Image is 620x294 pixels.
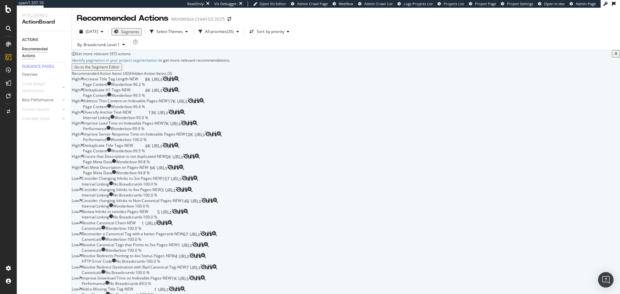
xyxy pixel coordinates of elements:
span: - NEW [138,209,148,214]
div: info banner [72,50,620,70]
div: to get more relevant recommendations . [72,57,620,63]
div: Internal Linking [82,192,109,198]
span: - NEW [165,253,175,259]
span: 1 URLs [141,220,156,231]
span: Webflow [339,1,353,6]
div: Page Meta Data [83,159,112,165]
a: Core Web Vitals [22,116,60,122]
span: Segments [121,29,139,35]
div: Canonicals [82,248,101,253]
span: Admin Crawl Page [297,1,328,6]
span: Low [72,209,79,214]
div: magnifying-glass-plus [179,165,184,170]
span: - NEW [151,187,161,192]
span: High [72,120,80,126]
button: close banner [612,50,620,57]
div: eye-slash [181,120,187,126]
div: binoculars [169,87,174,92]
div: No Breadcrumb - 100.0 % [113,192,157,198]
div: Overview [22,71,37,78]
div: arrow-right-arrow-left [227,17,231,21]
div: binoculars [169,76,174,81]
div: No Breadcrumb - 100.0 % [113,214,157,220]
a: binoculars [174,165,179,170]
div: binoculars [208,198,213,203]
div: magnifying-glass-plus [213,198,218,203]
div: Page Content [83,82,107,87]
span: Low [72,198,79,203]
div: eye-slash [201,198,208,203]
div: binoculars [169,143,174,148]
div: Sort: by priority [257,30,284,34]
span: - NEW [161,275,171,281]
div: Open Intercom Messenger [598,272,614,288]
div: Consider changing Inlinks to 4xx Pages [82,187,151,192]
div: Wonderbox - 99.4 % [111,104,145,109]
span: Admin Page [576,1,596,6]
div: magnifying-glass-plus [168,220,173,225]
span: High [72,154,80,159]
div: magnifying-glass-plus [217,131,222,137]
div: No Breadcrumb - 69.0 % [109,281,151,286]
div: ( 35 ) [227,30,234,34]
a: Project Page [469,1,496,6]
a: binoculars [187,121,192,126]
span: - NEW [158,98,168,104]
div: binoculars [188,176,193,181]
span: - NEW [138,165,148,170]
span: - NEW [175,131,185,137]
div: magnifying-glass-plus [180,286,185,291]
a: binoculars [208,198,213,204]
div: HTTP Error Code [82,259,112,264]
span: - NEW [123,286,133,292]
div: Intelligence [22,13,66,18]
a: binoculars [169,143,174,148]
div: magnifying-glass-plus [193,176,198,181]
div: binoculars [174,165,179,170]
div: eye-slash [200,231,207,236]
div: Consider changing Inlinks to Non-Canonical Pages [82,198,171,203]
div: eye-slash [189,275,195,280]
div: eye-slash [181,176,188,181]
span: Open Viz Editor [260,1,286,6]
span: 4K URLs [145,143,162,154]
div: binoculars [194,98,199,103]
div: Reconsider a Canonical Tag with a better Pagerank [82,231,173,237]
div: Add a Missing Title Tag [82,286,123,292]
div: Resolve Redirect Destination with Bad Canonical Tag [82,264,176,270]
a: binoculars [175,110,180,115]
span: Logs Projects List [404,1,433,6]
div: All priorities [205,30,227,34]
a: binoculars [190,154,195,159]
a: binoculars [175,287,180,292]
span: Open in dev [544,1,565,6]
a: ACTIONS [22,36,67,43]
div: Address Thin Content on Indexable Pages [83,98,158,104]
div: Deduplicate Title Tags [83,143,123,148]
span: - NEW [171,198,181,203]
div: binoculars [195,275,201,280]
span: - NEW [168,242,178,248]
div: Ensure that Description is not duplicated [83,154,156,159]
div: Wonderbox - 100.0 % [105,226,141,231]
div: No Breadcrumb - 100.0 % [116,259,160,264]
a: Logs Projects List [398,1,433,6]
div: Page Content [83,93,107,98]
span: - NEW [123,143,133,148]
a: binoculars [169,76,174,82]
a: Overview [22,71,67,78]
div: Canonicals [82,237,101,242]
span: - NEW [121,109,131,115]
div: eye-slash [176,187,182,192]
a: binoculars [169,87,174,93]
a: binoculars [196,253,201,259]
div: Performance [82,281,105,286]
div: eye-slash [183,154,190,159]
span: 4 URLs [175,253,189,264]
span: 13K URLs [148,109,168,120]
div: Set Meta Description on Pages [83,165,138,170]
div: Resolve Canonical Tags that Points to 3xx Pages [82,242,168,248]
div: ReadOnly: [187,1,205,6]
span: Project Settings [507,1,533,6]
div: magnifying-glass-plus [201,253,206,258]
